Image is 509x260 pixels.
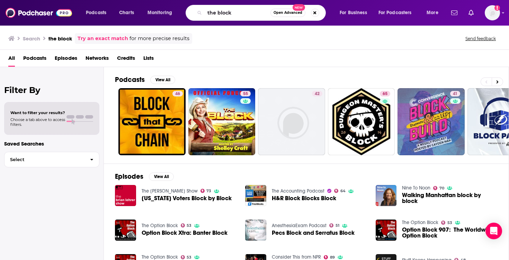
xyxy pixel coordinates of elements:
[142,254,178,260] a: The Option Block
[188,88,256,155] a: 55
[398,88,465,155] a: 41
[55,53,77,67] a: Episodes
[78,35,128,43] a: Try an exact match
[142,195,232,201] span: [US_STATE] Voters Block by Block
[118,88,186,155] a: 46
[23,53,46,67] a: Podcasts
[115,7,138,18] a: Charts
[5,157,84,162] span: Select
[240,91,251,96] a: 55
[258,88,325,155] a: 42
[115,172,143,181] h2: Episodes
[329,223,339,228] a: 51
[374,7,422,18] button: open menu
[340,8,367,18] span: For Business
[334,189,346,193] a: 64
[243,91,248,98] span: 55
[494,5,500,11] svg: Add a profile image
[175,91,180,98] span: 46
[4,85,99,95] h2: Filter By
[336,224,339,227] span: 51
[450,91,460,96] a: 41
[324,255,335,259] a: 89
[439,187,444,190] span: 70
[4,140,99,147] p: Saved Searches
[86,8,106,18] span: Podcasts
[402,185,430,191] a: Nine To Noon
[81,7,115,18] button: open menu
[181,255,192,259] a: 53
[245,220,266,241] a: Pecs Block and Serratus Block
[10,110,65,115] span: Want to filter your results?
[245,185,266,206] a: H&R Block Blocks Block
[150,76,175,84] button: View All
[48,35,72,42] h3: the block
[272,195,336,201] span: H&R Block Blocks Block
[340,189,346,193] span: 64
[272,223,327,229] a: AnesthesiaExam Podcast
[274,11,302,15] span: Open Advanced
[148,8,172,18] span: Monitoring
[172,91,183,96] a: 46
[143,7,181,18] button: open menu
[272,230,355,236] a: Pecs Block and Serratus Block
[376,220,397,241] img: Option Block 907: The Worldwide Option Block
[328,88,395,155] a: 65
[463,36,498,41] button: Send feedback
[466,7,476,19] a: Show notifications dropdown
[272,188,324,194] a: The Accounting Podcast
[142,195,232,201] a: New Jersey Voters Block by Block
[485,5,500,20] span: Logged in as melrosepr
[205,7,270,18] input: Search podcasts, credits, & more...
[402,227,498,239] a: Option Block 907: The Worldwide Option Block
[142,188,198,194] a: The Brian Lehrer Show
[6,6,72,19] img: Podchaser - Follow, Share and Rate Podcasts
[115,75,145,84] h2: Podcasts
[23,35,40,42] h3: Search
[149,173,174,181] button: View All
[187,224,191,227] span: 53
[376,185,397,206] img: Walking Manhattan block by block
[380,91,390,96] a: 65
[330,256,335,259] span: 89
[115,75,175,84] a: PodcastsView All
[335,7,376,18] button: open menu
[142,230,227,236] a: Option Block Xtra: Banter Block
[130,35,189,43] span: for more precise results
[142,223,178,229] a: The Option Block
[485,5,500,20] button: Show profile menu
[402,192,498,204] a: Walking Manhattan block by block
[115,172,174,181] a: EpisodesView All
[117,53,135,67] a: Credits
[447,221,452,224] span: 53
[143,53,154,67] a: Lists
[4,152,99,167] button: Select
[86,53,109,67] a: Networks
[485,223,502,239] div: Open Intercom Messenger
[270,9,305,17] button: Open AdvancedNew
[293,4,305,11] span: New
[192,5,332,21] div: Search podcasts, credits, & more...
[383,91,387,98] span: 65
[115,220,136,241] img: Option Block Xtra: Banter Block
[402,220,438,225] a: The Option Block
[453,91,457,98] span: 41
[8,53,15,67] a: All
[312,91,322,96] a: 42
[272,254,321,260] a: Consider This from NPR
[10,117,65,127] span: Choose a tab above to access filters.
[441,221,452,225] a: 53
[427,8,438,18] span: More
[433,186,444,190] a: 70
